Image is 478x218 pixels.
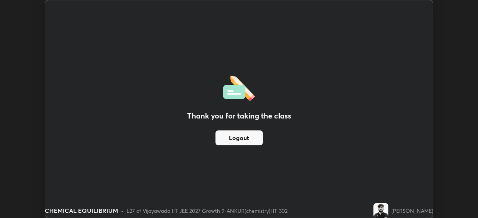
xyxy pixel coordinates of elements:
img: offlineFeedback.1438e8b3.svg [223,73,255,101]
div: L27 of Vijayawada IIT JEE 2027 Growth 9-ANKUR(chemistry)HT-302 [127,207,288,215]
div: [PERSON_NAME] [391,207,433,215]
div: CHEMICAL EQUILIBRIUM [45,206,118,215]
div: • [121,207,124,215]
button: Logout [215,130,263,145]
h2: Thank you for taking the class [187,110,291,121]
img: 29d4b569d5ce403ba311f06115d65fff.jpg [373,203,388,218]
